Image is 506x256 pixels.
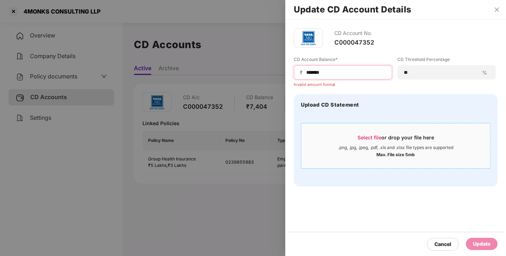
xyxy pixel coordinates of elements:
label: CD Threshold Percentage [397,56,496,65]
div: .png, .jpg, .jpeg, .pdf, .xls and .xlsx file types are supported [338,145,453,150]
label: CD Account Balance* [294,56,392,65]
span: Select fileor drop your file here.png, .jpg, .jpeg, .pdf, .xls and .xlsx file types are supported... [301,129,490,163]
div: Cancel [434,240,451,248]
h2: Update CD Account Details [294,6,497,14]
span: Select file [358,134,381,140]
span: ₹ [300,69,306,76]
div: C000047352 [334,39,374,46]
img: tatag.png [298,27,319,49]
div: CD Account No. [334,28,374,39]
span: close [494,7,500,12]
h4: Upload CD Statement [301,101,359,108]
div: Max. File size 5mb [376,150,415,158]
div: Invalid amount format [294,80,392,87]
span: % [479,69,490,76]
button: Close [492,6,502,13]
div: Update [473,240,490,248]
div: or drop your file here [358,134,434,145]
